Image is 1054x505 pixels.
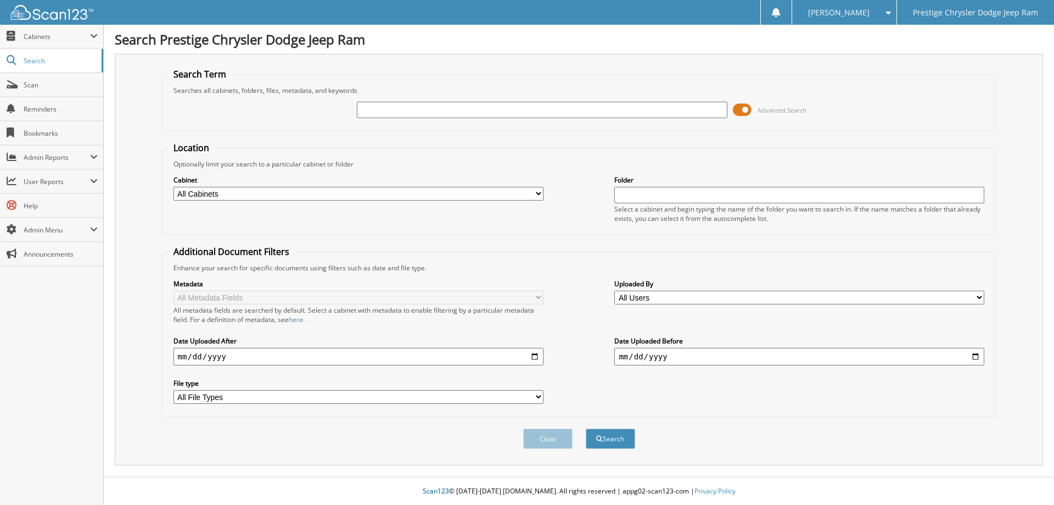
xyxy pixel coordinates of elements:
[11,5,93,20] img: scan123-logo-white.svg
[289,315,303,324] a: here
[168,142,215,154] legend: Location
[24,201,98,210] span: Help
[913,9,1038,16] span: Prestige Chrysler Dodge Jeep Ram
[24,104,98,114] span: Reminders
[614,279,984,288] label: Uploaded By
[115,30,1043,48] h1: Search Prestige Chrysler Dodge Jeep Ram
[24,32,90,41] span: Cabinets
[24,129,98,138] span: Bookmarks
[104,478,1054,505] div: © [DATE]-[DATE] [DOMAIN_NAME]. All rights reserved | appg02-scan123-com |
[173,175,543,185] label: Cabinet
[168,86,990,95] div: Searches all cabinets, folders, files, metadata, and keywords
[168,159,990,169] div: Optionally limit your search to a particular cabinet or folder
[173,306,543,324] div: All metadata fields are searched by default. Select a cabinet with metadata to enable filtering b...
[808,9,870,16] span: [PERSON_NAME]
[523,429,573,449] button: Clear
[586,429,635,449] button: Search
[614,204,984,223] div: Select a cabinet and begin typing the name of the folder you want to search in. If the name match...
[173,336,543,346] label: Date Uploaded After
[999,452,1054,505] iframe: Chat Widget
[168,68,232,80] legend: Search Term
[173,348,543,365] input: start
[423,486,449,496] span: Scan123
[24,177,90,186] span: User Reports
[614,175,984,185] label: Folder
[24,80,98,90] span: Scan
[173,279,543,288] label: Metadata
[24,56,96,65] span: Search
[24,225,90,235] span: Admin Menu
[614,336,984,346] label: Date Uploaded Before
[614,348,984,365] input: end
[24,153,90,162] span: Admin Reports
[758,106,806,114] span: Advanced Search
[173,379,543,388] label: File type
[694,486,736,496] a: Privacy Policy
[168,246,295,258] legend: Additional Document Filters
[168,263,990,273] div: Enhance your search for specific documents using filters such as date and file type.
[24,249,98,259] span: Announcements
